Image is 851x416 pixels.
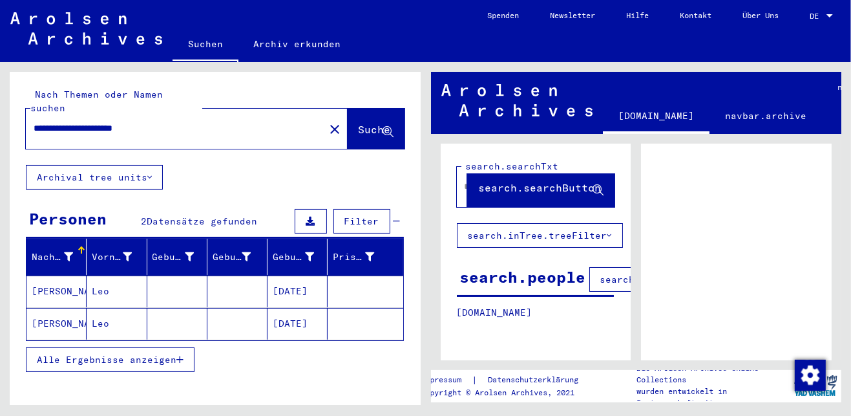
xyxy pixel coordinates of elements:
[795,360,826,391] img: Zustimmung ändern
[268,276,328,307] mat-cell: [DATE]
[92,250,132,264] div: Vorname
[273,250,314,264] div: Geburtsdatum
[268,308,328,340] mat-cell: [DATE]
[348,109,404,149] button: Suche
[636,362,790,386] p: Die Arolsen Archives Online-Collections
[460,265,586,289] div: search.people
[709,100,822,131] a: navbar.archive
[600,274,751,285] span: search.columnFilter.filter
[636,386,790,409] p: wurden entwickelt in Partnerschaft mit
[421,373,594,387] div: |
[152,246,210,267] div: Geburtsname
[26,276,87,307] mat-cell: [PERSON_NAME]
[421,387,594,399] p: Copyright © Arolsen Archives, 2021
[333,246,390,267] div: Prisoner #
[92,246,148,267] div: Vorname
[333,209,390,234] button: Filter
[173,28,238,62] a: Suchen
[87,239,147,275] mat-header-cell: Vorname
[589,267,762,292] button: search.columnFilter.filter
[333,250,374,264] div: Prisoner #
[30,89,163,114] mat-label: Nach Themen oder Namen suchen
[32,250,73,264] div: Nachname
[37,354,176,366] span: Alle Ergebnisse anzeigen
[273,246,330,267] div: Geburtsdatum
[147,239,207,275] mat-header-cell: Geburtsname
[810,12,824,21] span: DE
[213,246,267,267] div: Geburt‏
[603,100,709,134] a: [DOMAIN_NAME]
[466,160,559,172] mat-label: search.searchTxt
[141,215,147,227] span: 2
[322,116,348,142] button: Clear
[26,239,87,275] mat-header-cell: Nachname
[26,308,87,340] mat-cell: [PERSON_NAME]
[152,250,194,264] div: Geburtsname
[87,308,147,340] mat-cell: Leo
[478,181,601,194] span: search.searchButton
[328,239,403,275] mat-header-cell: Prisoner #
[327,122,342,137] mat-icon: close
[207,239,268,275] mat-header-cell: Geburt‏
[457,306,615,320] p: [DOMAIN_NAME]
[478,373,594,387] a: Datenschutzerklärung
[457,223,623,248] button: search.inTree.treeFilter
[29,207,107,230] div: Personen
[213,250,251,264] div: Geburt‏
[268,239,328,275] mat-header-cell: Geburtsdatum
[147,215,257,227] span: Datensätze gefunden
[421,373,472,387] a: Impressum
[32,246,89,267] div: Nachname
[10,12,162,45] img: Arolsen_neg.svg
[344,215,379,227] span: Filter
[792,369,840,402] img: yv_logo.png
[26,165,163,190] button: Archival tree units
[359,123,391,136] span: Suche
[26,347,194,372] button: Alle Ergebnisse anzeigen
[441,84,593,116] img: Arolsen_neg.svg
[467,167,615,207] button: search.searchButton
[238,28,357,60] a: Archiv erkunden
[87,276,147,307] mat-cell: Leo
